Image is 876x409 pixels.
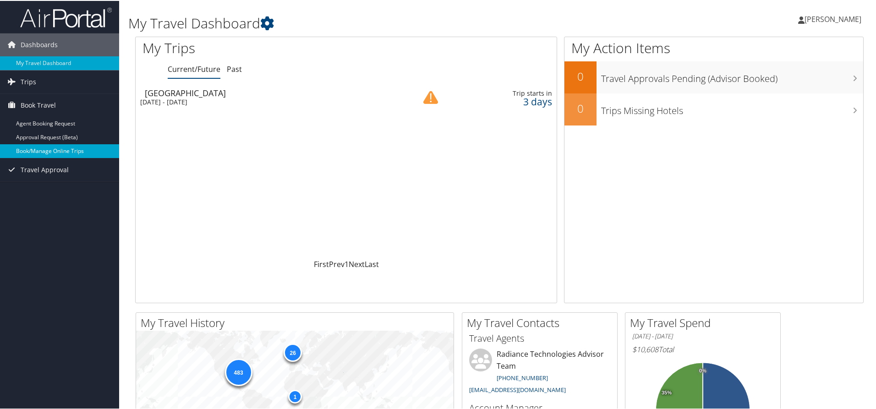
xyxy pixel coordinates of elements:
div: 483 [224,358,252,385]
img: alert-flat-solid-caution.png [423,89,438,104]
div: 1 [288,389,302,403]
h2: 0 [564,68,597,83]
span: Trips [21,70,36,93]
a: First [314,258,329,268]
h1: My Action Items [564,38,863,57]
span: [PERSON_NAME] [805,13,861,23]
a: Next [349,258,365,268]
h3: Trips Missing Hotels [601,99,863,116]
a: Prev [329,258,345,268]
div: [GEOGRAPHIC_DATA] [145,88,396,96]
img: airportal-logo.png [20,6,112,27]
h6: [DATE] - [DATE] [632,331,773,340]
tspan: 0% [699,367,706,373]
div: Trip starts in [464,88,552,97]
div: [DATE] - [DATE] [140,97,392,105]
a: [PERSON_NAME] [798,5,871,32]
a: Current/Future [168,63,220,73]
h2: My Travel Contacts [467,314,617,330]
h2: 0 [564,100,597,115]
a: [EMAIL_ADDRESS][DOMAIN_NAME] [469,385,566,393]
a: 0Trips Missing Hotels [564,93,863,125]
a: 0Travel Approvals Pending (Advisor Booked) [564,60,863,93]
h1: My Trips [142,38,374,57]
h6: Total [632,344,773,354]
h3: Travel Approvals Pending (Advisor Booked) [601,67,863,84]
span: Travel Approval [21,158,69,180]
span: $10,608 [632,344,658,354]
a: [PHONE_NUMBER] [497,373,548,381]
h3: Travel Agents [469,331,610,344]
a: 1 [345,258,349,268]
a: Last [365,258,379,268]
div: 26 [284,342,302,360]
span: Book Travel [21,93,56,116]
li: Radiance Technologies Advisor Team [465,348,615,397]
h2: My Travel History [141,314,454,330]
span: Dashboards [21,33,58,55]
a: Past [227,63,242,73]
h1: My Travel Dashboard [128,13,623,32]
h2: My Travel Spend [630,314,780,330]
div: 3 days [464,97,552,105]
tspan: 35% [662,389,672,395]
